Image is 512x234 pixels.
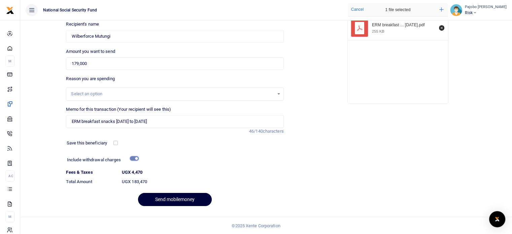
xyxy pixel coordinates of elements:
[6,6,14,14] img: logo-small
[5,211,14,222] li: M
[5,170,14,181] li: Ac
[66,48,115,55] label: Amount you want to send
[66,115,283,128] input: Enter extra information
[63,169,119,176] dt: Fees & Taxes
[66,75,114,82] label: Reason you are spending
[438,24,445,32] button: Remove file
[372,29,384,34] div: 255 KB
[40,7,100,13] span: National Social Security Fund
[465,10,507,16] span: Risk
[66,30,283,43] input: Loading name...
[66,106,171,113] label: Memo for this transaction (Your recipient will see this)
[66,21,99,28] label: Recipient's name
[66,57,283,70] input: UGX
[347,3,448,104] div: File Uploader
[6,7,14,12] a: logo-small logo-large logo-large
[249,129,263,134] span: 46/140
[67,157,136,163] h6: Include withdrawal charges
[465,4,507,10] small: Pajobo [PERSON_NAME]
[71,91,274,97] div: Select an option
[349,5,366,14] button: Cancel
[122,179,284,185] h6: UGX 183,470
[489,211,505,227] div: Open Intercom Messenger
[66,179,116,185] h6: Total Amount
[450,4,507,16] a: profile-user Pajobo [PERSON_NAME] Risk
[369,3,426,16] div: 1 file selected
[450,4,462,16] img: profile-user
[263,129,284,134] span: characters
[372,23,435,28] div: ERM breakfast snacks 15th Sept to 3rd Oct 2025.pdf
[437,5,446,14] button: Add more files
[67,140,107,146] label: Save this beneficiary
[122,169,142,176] label: UGX 4,470
[138,193,212,206] button: Send mobilemoney
[5,56,14,67] li: M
